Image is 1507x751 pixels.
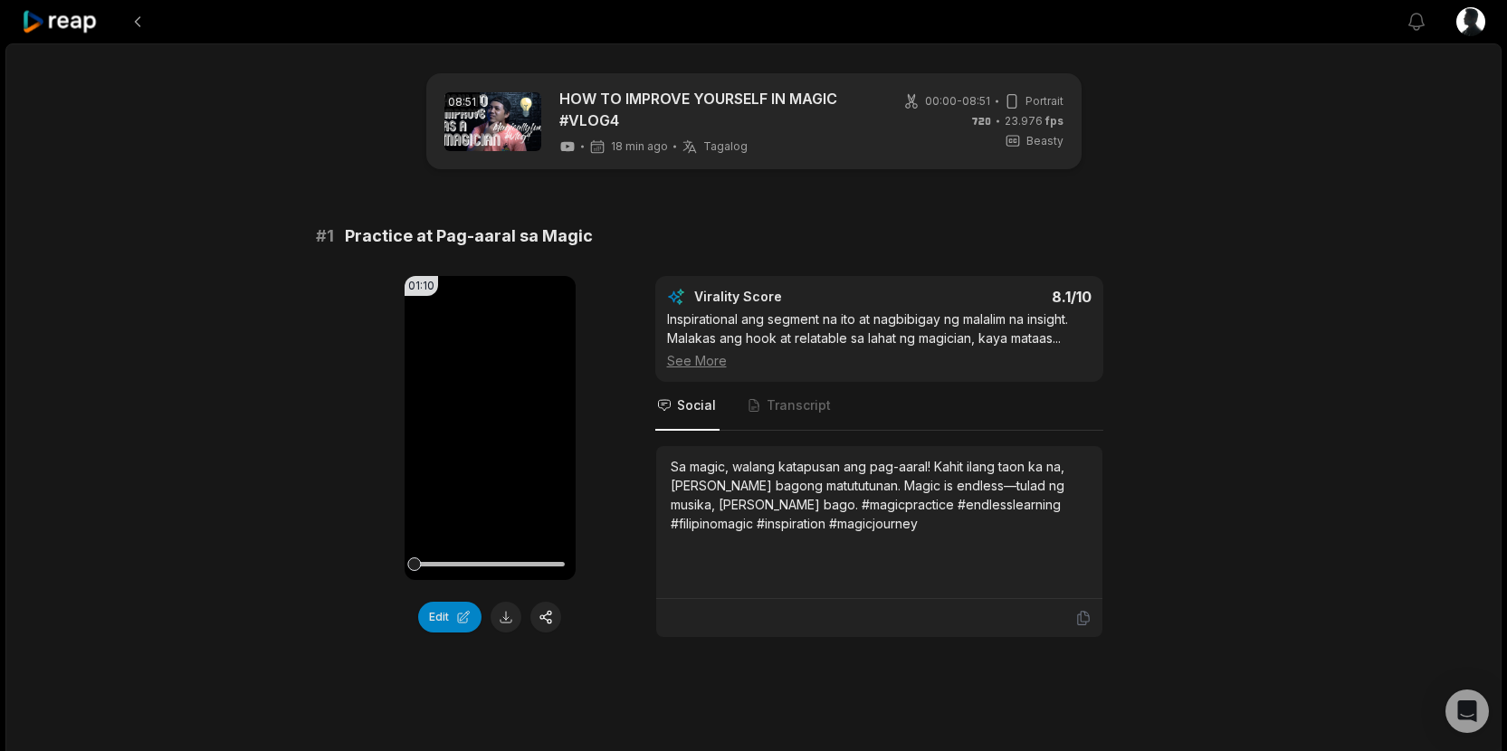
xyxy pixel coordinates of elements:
span: fps [1045,114,1063,128]
div: Virality Score [694,288,889,306]
button: Edit [418,602,482,632]
nav: Tabs [655,382,1103,431]
div: Sa magic, walang katapusan ang pag-aaral! Kahit ilang taon ka na, [PERSON_NAME] bagong matututuna... [671,457,1088,533]
span: Practice at Pag-aaral sa Magic [345,223,593,249]
span: 00:00 - 08:51 [925,93,990,109]
span: # 1 [316,223,334,249]
video: Your browser does not support mp4 format. [405,276,576,580]
span: 23.976 [1005,113,1063,129]
div: See More [667,351,1092,370]
span: Tagalog [703,139,748,154]
div: Open Intercom Messenger [1445,689,1489,733]
div: Inspirational ang segment na ito at nagbibigay ng malalim na insight. Malakas ang hook at relatab... [667,309,1092,370]
div: 8.1 /10 [897,288,1092,306]
span: 18 min ago [611,139,668,154]
span: Portrait [1025,93,1063,109]
span: Transcript [767,396,831,414]
span: Social [677,396,716,414]
span: Beasty [1026,133,1063,149]
a: HOW TO IMPROVE YOURSELF IN MAGIC #VLOG4 [559,88,872,131]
